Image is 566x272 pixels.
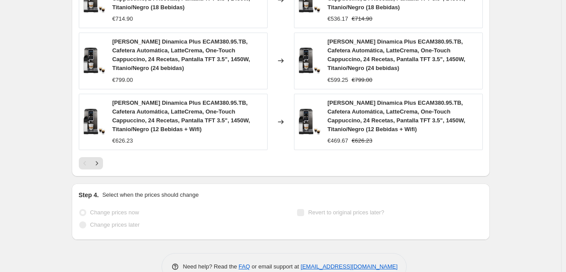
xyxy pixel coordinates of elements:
span: [PERSON_NAME] Dinamica Plus ECAM380.95.TB, Cafetera Automática, LatteCrema, One-Touch Cappuccino,... [327,38,465,71]
img: 61j1qn1XSiL._AC_SL1500_80x.jpg [299,48,320,74]
a: [EMAIL_ADDRESS][DOMAIN_NAME] [301,263,397,270]
div: €469.67 [327,136,348,145]
span: Need help? Read the [183,263,239,270]
nav: Pagination [79,157,103,169]
span: [PERSON_NAME] Dinamica Plus ECAM380.95.TB, Cafetera Automática, LatteCrema, One-Touch Cappuccino,... [327,99,465,132]
span: Revert to original prices later? [308,209,384,216]
span: Change prices later [90,221,140,228]
button: Next [91,157,103,169]
strike: €714.90 [352,15,372,23]
span: or email support at [250,263,301,270]
span: [PERSON_NAME] Dinamica Plus ECAM380.95.TB, Cafetera Automática, LatteCrema, One-Touch Cappuccino,... [112,99,250,132]
div: €626.23 [112,136,133,145]
div: €799.00 [112,76,133,85]
img: 61j1qn1XSiL._AC_SL1500_80x.jpg [84,109,105,135]
span: [PERSON_NAME] Dinamica Plus ECAM380.95.TB, Cafetera Automática, LatteCrema, One-Touch Cappuccino,... [112,38,250,71]
span: Change prices now [90,209,139,216]
strike: €626.23 [352,136,372,145]
strike: €799.00 [352,76,372,85]
p: Select when the prices should change [102,191,198,199]
div: €599.25 [327,76,348,85]
a: FAQ [239,263,250,270]
div: €714.90 [112,15,133,23]
img: 61j1qn1XSiL._AC_SL1500_80x.jpg [299,109,320,135]
img: 61j1qn1XSiL._AC_SL1500_80x.jpg [84,48,105,74]
div: €536.17 [327,15,348,23]
h2: Step 4. [79,191,99,199]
